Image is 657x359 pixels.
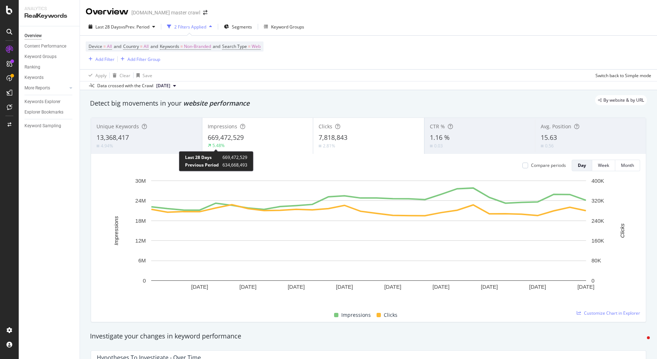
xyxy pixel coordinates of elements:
[271,24,304,30] div: Keyword Groups
[138,257,146,263] text: 6M
[541,123,571,130] span: Avg. Position
[135,198,146,204] text: 24M
[97,177,640,302] svg: A chart.
[248,43,251,49] span: =
[336,284,353,290] text: [DATE]
[96,123,139,130] span: Unique Keywords
[24,122,75,130] a: Keyword Sampling
[222,43,247,49] span: Search Type
[24,98,75,106] a: Keywords Explorer
[143,278,146,284] text: 0
[222,162,247,168] span: 634,668,493
[24,63,40,71] div: Ranking
[114,43,121,49] span: and
[319,123,332,130] span: Clicks
[212,142,225,149] div: 5.48%
[541,133,557,142] span: 15.63
[577,310,640,316] a: Customize Chart in Explorer
[153,81,179,90] button: [DATE]
[118,55,160,63] button: Add Filter Group
[591,178,604,184] text: 400K
[150,43,158,49] span: and
[541,145,544,147] img: Equal
[619,223,625,238] text: Clicks
[97,83,153,89] div: Data crossed with the Crawl
[86,21,158,32] button: Last 28 DaysvsPrev. Period
[134,70,152,81] button: Save
[103,43,106,49] span: =
[24,108,75,116] a: Explorer Bookmarks
[135,178,146,184] text: 30M
[185,154,212,160] span: Last 28 Days
[592,160,615,171] button: Week
[113,216,119,245] text: Impressions
[144,41,149,52] span: All
[213,43,220,49] span: and
[135,238,146,244] text: 12M
[164,21,215,32] button: 2 Filters Applied
[208,133,244,142] span: 669,472,529
[319,145,321,147] img: Equal
[24,43,66,50] div: Content Performance
[261,21,307,32] button: Keyword Groups
[633,334,650,352] iframe: Intercom live chat
[101,143,113,149] div: 4.94%
[95,24,121,30] span: Last 28 Days
[430,123,445,130] span: CTR %
[95,72,107,79] div: Apply
[222,154,247,160] span: 669,472,529
[433,284,450,290] text: [DATE]
[160,43,179,49] span: Keywords
[430,145,433,147] img: Equal
[545,143,554,149] div: 0.56
[203,10,207,15] div: arrow-right-arrow-left
[591,257,601,263] text: 80K
[252,41,261,52] span: Web
[135,218,146,224] text: 18M
[593,70,651,81] button: Switch back to Simple mode
[615,160,640,171] button: Month
[86,6,129,18] div: Overview
[24,12,74,20] div: RealKeywords
[24,63,75,71] a: Ranking
[598,162,609,168] div: Week
[123,43,139,49] span: Country
[90,332,647,341] div: Investigate your changes in keyword performance
[384,284,401,290] text: [DATE]
[96,145,99,147] img: Equal
[319,133,347,142] span: 7,818,843
[24,122,61,130] div: Keyword Sampling
[86,70,107,81] button: Apply
[578,162,586,168] div: Day
[529,284,546,290] text: [DATE]
[24,98,60,106] div: Keywords Explorer
[481,284,498,290] text: [DATE]
[24,6,74,12] div: Analytics
[156,83,170,89] span: 2025 Sep. 8th
[603,98,644,102] span: By website & by URL
[341,311,371,319] span: Impressions
[191,284,208,290] text: [DATE]
[24,43,75,50] a: Content Performance
[595,72,651,79] div: Switch back to Simple mode
[288,284,305,290] text: [DATE]
[24,74,75,81] a: Keywords
[584,310,640,316] span: Customize Chart in Explorer
[24,53,75,61] a: Keyword Groups
[24,74,44,81] div: Keywords
[591,238,604,244] text: 160K
[174,24,206,30] div: 2 Filters Applied
[221,21,255,32] button: Segments
[86,55,114,63] button: Add Filter
[24,84,67,92] a: More Reports
[208,123,237,130] span: Impressions
[24,84,50,92] div: More Reports
[89,43,102,49] span: Device
[180,43,183,49] span: =
[595,95,647,105] div: legacy label
[110,70,130,81] button: Clear
[95,56,114,62] div: Add Filter
[184,41,211,52] span: Non-Branded
[232,24,252,30] span: Segments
